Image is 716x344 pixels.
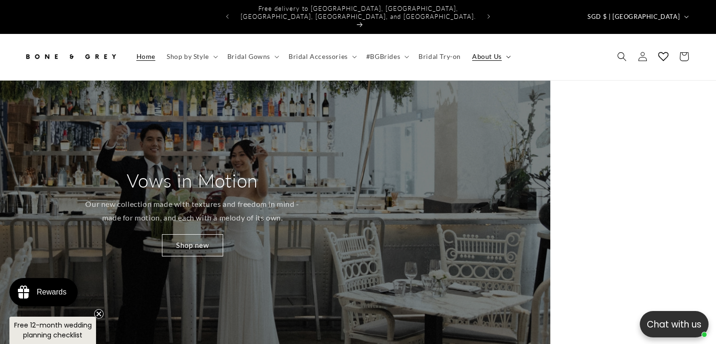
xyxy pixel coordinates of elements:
summary: Bridal Gowns [222,47,283,66]
span: Bridal Accessories [289,52,348,61]
summary: Shop by Style [161,47,222,66]
span: Free 12-month wedding planning checklist [14,320,92,340]
span: Home [137,52,155,61]
summary: Search [611,46,632,67]
summary: About Us [467,47,515,66]
span: About Us [472,52,502,61]
span: Shop by Style [167,52,209,61]
div: Rewards [37,288,66,296]
summary: #BGBrides [361,47,413,66]
div: Free 12-month wedding planning checklistClose teaser [9,317,96,344]
button: Previous announcement [217,8,238,25]
span: Free delivery to [GEOGRAPHIC_DATA], [GEOGRAPHIC_DATA], [GEOGRAPHIC_DATA], [GEOGRAPHIC_DATA], and ... [241,5,476,20]
h2: Vows in Motion [127,168,257,193]
span: SGD $ | [GEOGRAPHIC_DATA] [587,12,680,22]
a: Shop new [162,234,223,256]
button: Close teaser [94,309,104,319]
img: Bone and Grey Bridal [24,46,118,67]
button: Open chatbox [640,311,708,337]
a: Bridal Try-on [413,47,467,66]
p: Chat with us [640,318,708,331]
p: Our new collection made with textures and freedom in mind - made for motion, and each with a melo... [80,197,304,225]
button: SGD $ | [GEOGRAPHIC_DATA] [582,8,692,25]
span: #BGBrides [366,52,400,61]
button: Next announcement [478,8,499,25]
span: Bridal Gowns [227,52,270,61]
a: Home [131,47,161,66]
span: Bridal Try-on [418,52,461,61]
summary: Bridal Accessories [283,47,361,66]
a: Bone and Grey Bridal [20,43,121,71]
